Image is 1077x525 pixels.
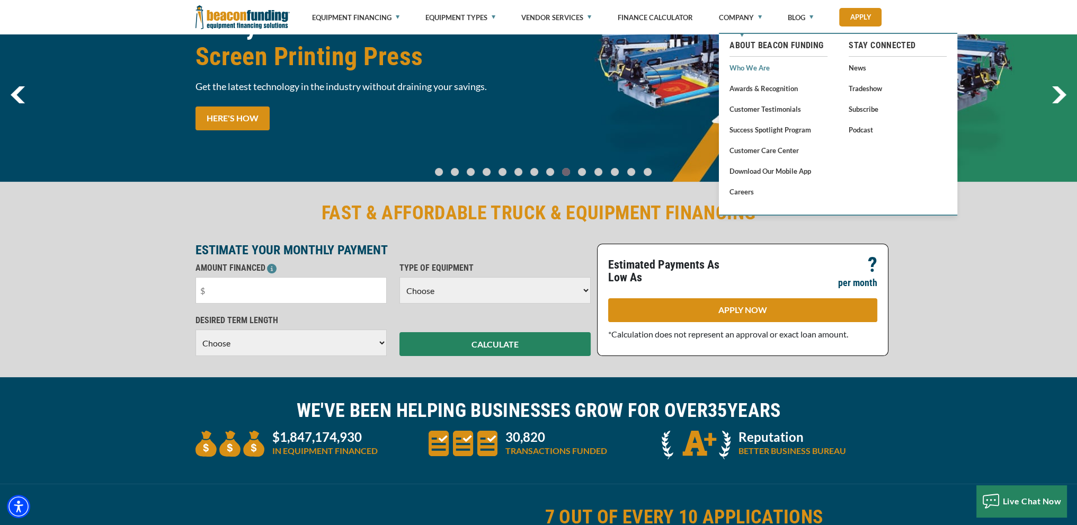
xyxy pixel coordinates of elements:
a: Tradeshow [849,82,947,95]
a: Go To Slide 12 [625,167,638,176]
span: *Calculation does not represent an approval or exact loan amount. [608,329,848,339]
a: Go To Slide 0 [433,167,446,176]
p: IN EQUIPMENT FINANCED [272,444,378,457]
a: About Beacon Funding [729,39,827,52]
p: per month [838,277,877,289]
p: DESIRED TERM LENGTH [195,314,387,327]
a: Go To Slide 10 [592,167,605,176]
a: Go To Slide 5 [512,167,525,176]
a: Apply [839,8,882,26]
a: Go To Slide 1 [449,167,461,176]
img: A + icon [662,431,731,459]
p: 30,820 [505,431,607,443]
a: next [1052,86,1066,103]
a: Go To Slide 2 [465,167,477,176]
a: previous [11,86,25,103]
a: Who We Are [729,61,827,74]
h2: WE'VE BEEN HELPING BUSINESSES GROW FOR OVER YEARS [195,398,882,423]
a: Go To Slide 8 [560,167,573,176]
input: $ [195,277,387,304]
a: Careers [729,185,827,198]
p: ESTIMATE YOUR MONTHLY PAYMENT [195,244,591,256]
a: Podcast [849,123,947,136]
a: Go To Slide 6 [528,167,541,176]
img: Left Navigator [11,86,25,103]
button: Live Chat Now [976,485,1067,517]
a: Go To Slide 9 [576,167,589,176]
a: Go To Slide 4 [496,167,509,176]
a: Customer Testimonials [729,102,827,115]
img: three document icons to convery large amount of transactions funded [429,431,497,456]
a: Awards & Recognition [729,82,827,95]
p: TRANSACTIONS FUNDED [505,444,607,457]
p: $1,847,174,930 [272,431,378,443]
h2: FAST & AFFORDABLE TRUCK & EQUIPMENT FINANCING [195,201,882,225]
p: AMOUNT FINANCED [195,262,387,274]
a: Go To Slide 3 [480,167,493,176]
a: Go To Slide 11 [608,167,621,176]
p: TYPE OF EQUIPMENT [399,262,591,274]
a: Go To Slide 7 [544,167,557,176]
p: ? [868,259,877,271]
p: BETTER BUSINESS BUREAU [738,444,846,457]
a: HERE'S HOW [195,106,270,130]
button: CALCULATE [399,332,591,356]
a: APPLY NOW [608,298,877,322]
span: Screen Printing Press [195,41,532,72]
span: Live Chat Now [1003,496,1062,506]
p: Reputation [738,431,846,443]
a: Success Spotlight Program [729,123,827,136]
a: Stay Connected [849,39,947,52]
p: Estimated Payments As Low As [608,259,736,284]
img: three money bags to convey large amount of equipment financed [195,431,264,457]
div: Accessibility Menu [7,495,30,518]
span: Get the latest technology in the industry without draining your savings. [195,80,532,93]
a: Download our Mobile App [729,164,827,177]
img: Right Navigator [1052,86,1066,103]
a: News [849,61,947,74]
a: Customer Care Center [729,144,827,157]
span: 35 [708,399,727,422]
a: Subscribe [849,102,947,115]
a: Go To Slide 13 [641,167,654,176]
h1: Easily Afford the Latest [195,11,532,72]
